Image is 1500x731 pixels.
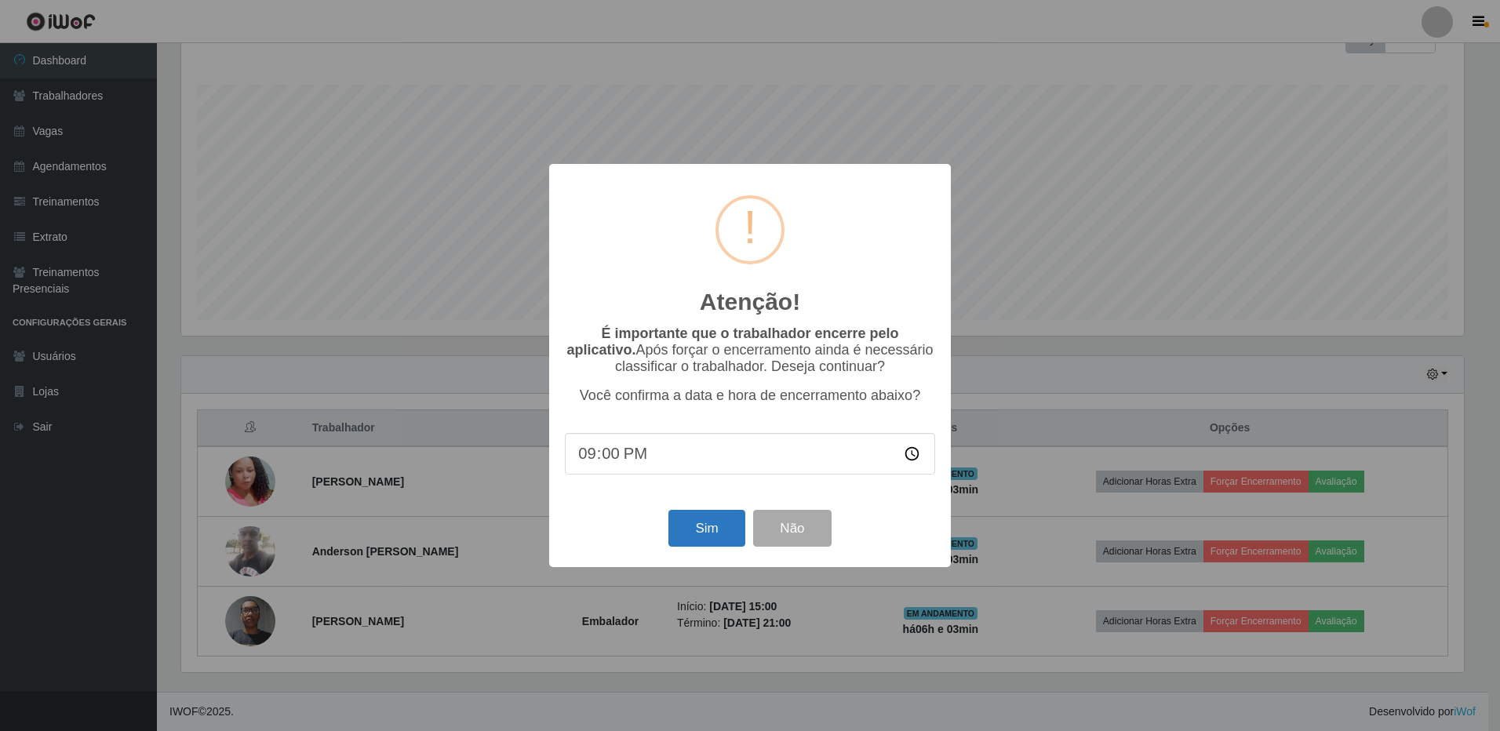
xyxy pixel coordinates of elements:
button: Não [753,510,831,547]
button: Sim [668,510,745,547]
p: Após forçar o encerramento ainda é necessário classificar o trabalhador. Deseja continuar? [565,325,935,375]
p: Você confirma a data e hora de encerramento abaixo? [565,387,935,404]
b: É importante que o trabalhador encerre pelo aplicativo. [566,325,898,358]
h2: Atenção! [700,288,800,316]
